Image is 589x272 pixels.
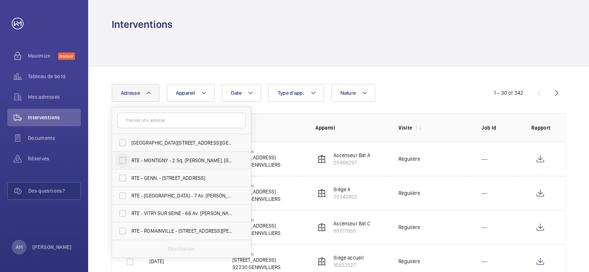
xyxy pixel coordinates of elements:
span: Appareil [176,90,195,96]
span: Réserves [28,155,81,162]
div: Régulière [398,189,420,197]
button: Date [222,84,261,102]
p: 92230 GENNVILLIERS [232,264,281,271]
p: 92230 GENNVILLIERS [232,229,281,237]
span: Mes adresses [28,93,81,101]
p: RTE - GENN. [232,184,281,188]
p: RTE - GENN. [232,218,281,222]
p: Adresse [232,124,304,131]
img: elevator.svg [317,257,326,266]
p: Appareil [315,124,387,131]
p: --- [481,189,487,197]
span: Documents [28,134,81,142]
p: Visite [398,124,412,131]
span: Adresse [121,90,140,96]
p: --- [481,258,487,265]
span: RTE - VITRY SUR SEINE - 66 Av. [PERSON_NAME], [GEOGRAPHIC_DATA] 94200 [131,210,232,217]
div: 1 – 30 of 342 [494,89,523,97]
p: Siège A [333,186,357,193]
span: Des questions? [28,187,80,195]
div: Régulière [398,155,420,163]
p: Rapport [531,124,550,131]
p: RTE - GENN. [232,149,281,154]
p: Réinitialiser [168,245,195,253]
p: --- [481,155,487,163]
p: [STREET_ADDRESS] [232,222,281,229]
span: Interventions [28,114,81,121]
span: RTE - MONTIGNY - 2 Sq. [PERSON_NAME], [GEOGRAPHIC_DATA] 78180 [131,157,232,164]
button: Appareil [167,84,214,102]
p: 20342602 [333,193,357,200]
img: elevator.svg [317,223,326,232]
button: Nature [331,84,376,102]
span: Maximize [28,52,58,59]
p: 92230 GENNVILLIERS [232,195,281,203]
div: Régulière [398,224,420,231]
p: [STREET_ADDRESS] [232,154,281,161]
span: RTE - GENN. - [STREET_ADDRESS] [131,174,232,182]
img: elevator.svg [317,189,326,197]
img: elevator.svg [317,155,326,163]
span: RTE - [GEOGRAPHIC_DATA] - 7 Av. [PERSON_NAME], [GEOGRAPHIC_DATA] 78280 [131,192,232,199]
p: 85017958 [333,227,370,235]
p: --- [481,224,487,231]
p: [DATE] [149,258,164,265]
p: Ascenseur Bat A [333,152,370,159]
span: Nature [340,90,356,96]
p: AH [16,243,22,251]
input: Trouvez une adresse [118,113,245,128]
span: RTE - ROMAINVILLE - [STREET_ADDRESS][PERSON_NAME] [131,227,232,235]
span: Discover [58,52,75,60]
span: [GEOGRAPHIC_DATA][STREET_ADDRESS][GEOGRAPHIC_DATA] [131,139,232,146]
h1: Interventions [112,18,173,31]
p: [STREET_ADDRESS] [232,256,281,264]
p: 92230 GENNVILLIERS [232,161,281,168]
p: RTE - GENN. [232,252,281,256]
span: Tableau de bord [28,73,81,80]
p: 16833527 [333,261,364,269]
div: Régulière [398,258,420,265]
p: 29488297 [333,159,370,166]
p: Siège accueil [333,254,364,261]
p: Ascenseur Bat C [333,220,370,227]
p: [STREET_ADDRESS] [232,188,281,195]
span: Date [231,90,242,96]
p: [PERSON_NAME] [32,243,72,251]
p: Job Id [481,124,520,131]
button: Adresse [112,84,159,102]
span: Type d'app. [278,90,304,96]
button: Type d'app. [268,84,324,102]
